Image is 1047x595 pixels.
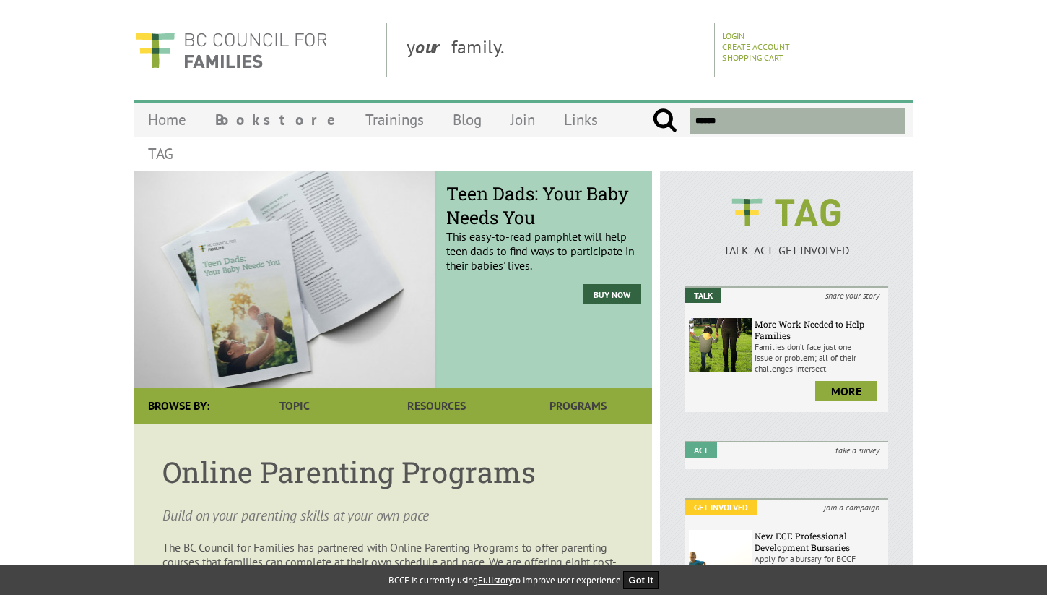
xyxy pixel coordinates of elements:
h6: New ECE Professional Development Bursaries [755,530,885,553]
a: Create Account [722,41,790,52]
i: take a survey [827,442,888,458]
input: Submit [652,108,677,134]
p: TALK ACT GET INVOLVED [685,243,888,257]
a: TAG [134,137,188,171]
p: Build on your parenting skills at your own pace [162,505,623,526]
a: Topic [224,388,365,424]
i: share your story [817,288,888,303]
span: Teen Dads: Your Baby Needs You [446,181,641,229]
a: Join [496,103,549,137]
a: Fullstory [478,574,513,586]
img: BC Council for FAMILIES [134,23,329,77]
strong: our [415,35,451,59]
button: Got it [623,571,659,589]
a: Links [549,103,612,137]
a: Shopping Cart [722,52,783,63]
div: Browse By: [134,388,224,424]
h1: Online Parenting Programs [162,453,623,491]
div: y family. [395,23,715,77]
p: Families don’t face just one issue or problem; all of their challenges intersect. [755,341,885,374]
i: join a campaign [815,500,888,515]
a: Blog [438,103,496,137]
a: Trainings [351,103,438,137]
p: Apply for a bursary for BCCF trainings [755,553,885,575]
em: Act [685,442,717,458]
a: more [815,381,877,401]
h6: More Work Needed to Help Families [755,318,885,341]
em: Get Involved [685,500,757,515]
a: Programs [508,388,649,424]
a: TALK ACT GET INVOLVED [685,228,888,257]
a: Login [722,30,744,41]
a: Home [134,103,201,137]
em: Talk [685,288,721,303]
img: BCCF's TAG Logo [721,185,851,240]
a: Resources [365,388,507,424]
a: Bookstore [201,103,351,137]
a: Buy Now [583,284,641,304]
p: This easy-to-read pamphlet will help teen dads to find ways to participate in their babies' lives. [446,193,641,273]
